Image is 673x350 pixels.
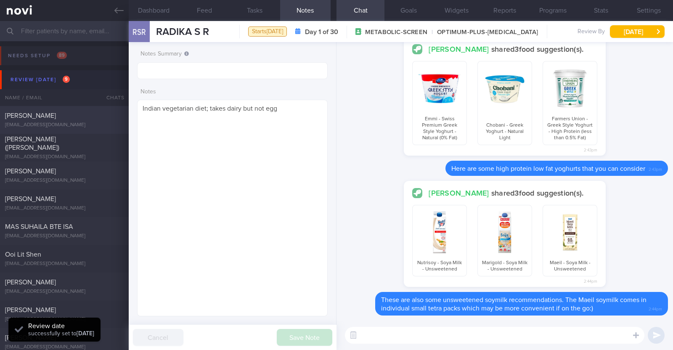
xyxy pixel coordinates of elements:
[412,205,467,276] div: Nutrisoy - Soya Milk - Unsweetened
[429,46,491,53] strong: [PERSON_NAME]
[5,168,56,175] span: [PERSON_NAME]
[546,209,594,256] img: Maeil - Soya Milk - Unsweetened
[578,28,605,36] span: Review By
[248,27,287,37] div: Starts [DATE]
[6,50,69,61] div: Needs setup
[5,261,124,267] div: [EMAIL_ADDRESS][DOMAIN_NAME]
[584,276,597,284] span: 2:44pm
[477,205,532,276] div: Marigold - Soya Milk - Unsweetened
[412,44,597,55] div: shared 3 food suggestion(s).
[5,112,56,119] span: [PERSON_NAME]
[5,289,124,295] div: [EMAIL_ADDRESS][DOMAIN_NAME]
[543,61,597,145] div: Farmers Union - Greek Style Yoghurt - High Protein (less than 0.5% Fat)
[28,331,94,337] span: successfully set to
[481,209,528,256] img: Marigold - Soya Milk - Unsweetened
[543,205,597,276] div: Maeil - Soya Milk - Unsweetened
[5,223,73,230] span: MAS SUHAILA BTE ISA
[5,251,41,258] span: Ooi Lit Shen
[5,279,56,286] span: [PERSON_NAME]
[365,28,427,37] span: METABOLIC-SCREEN
[8,74,72,85] div: Review [DATE]
[477,61,532,145] div: Chobani - Greek Yoghurt - Natural Light
[427,28,538,37] span: OPTIMUM-PLUS-[MEDICAL_DATA]
[28,322,94,330] div: Review date
[649,304,662,312] span: 2:44pm
[305,28,338,36] strong: Day 1 of 30
[5,196,56,202] span: [PERSON_NAME]
[416,209,463,256] img: Nutrisoy - Soya Milk - Unsweetened
[5,307,56,313] span: [PERSON_NAME]
[5,154,124,160] div: [EMAIL_ADDRESS][DOMAIN_NAME]
[5,136,59,151] span: [PERSON_NAME] ([PERSON_NAME])
[381,297,647,312] span: These are also some unsweetened soymilk recommendations. The Maeil soymilk comes in individual sm...
[429,190,491,197] strong: [PERSON_NAME]
[127,16,152,48] div: RSR
[481,65,528,112] img: Chobani - Greek Yoghurt - Natural Light
[451,165,645,172] span: Here are some high protein low fat yoghurts that you can consider
[5,334,56,341] span: [PERSON_NAME]
[5,233,124,239] div: [EMAIL_ADDRESS][DOMAIN_NAME]
[649,164,662,172] span: 2:43pm
[610,25,665,38] button: [DATE]
[412,188,597,199] div: shared 3 food suggestion(s).
[95,89,129,106] div: Chats
[77,331,94,337] strong: [DATE]
[140,88,324,96] label: Notes
[5,205,124,212] div: [EMAIL_ADDRESS][DOMAIN_NAME]
[5,178,124,184] div: [EMAIL_ADDRESS][DOMAIN_NAME]
[57,52,67,59] span: 89
[5,122,124,128] div: [EMAIL_ADDRESS][DOMAIN_NAME]
[416,65,463,112] img: Emmi - Swiss Premium Greek Style Yoghurt - Natural (0% Fat)
[140,50,324,58] label: Notes Summary
[63,76,70,83] span: 9
[5,316,124,323] div: [EMAIL_ADDRESS][DOMAIN_NAME]
[156,27,209,37] span: RADIKA S R
[584,145,597,153] span: 2:43pm
[412,61,467,145] div: Emmi - Swiss Premium Greek Style Yoghurt - Natural (0% Fat)
[546,65,594,112] img: Farmers Union - Greek Style Yoghurt - High Protein (less than 0.5% Fat)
